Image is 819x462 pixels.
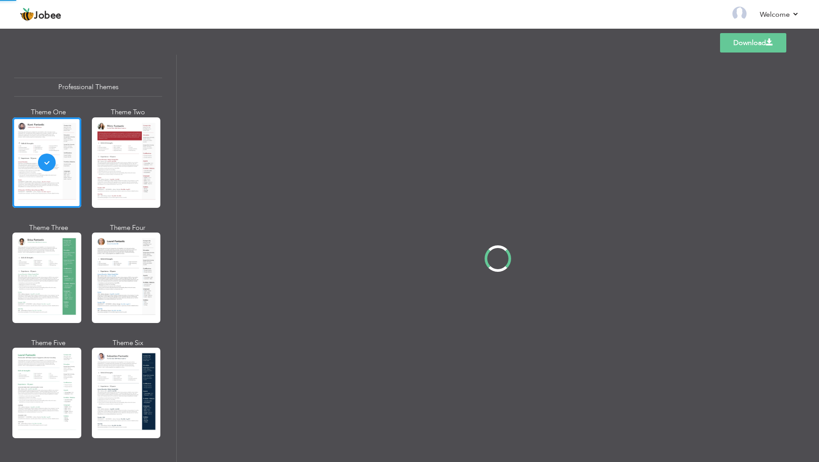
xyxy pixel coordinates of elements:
span: Jobee [34,11,61,21]
a: Welcome [760,9,799,20]
img: Profile Img [732,7,747,21]
a: Download [720,33,786,53]
a: Jobee [20,8,61,22]
img: jobee.io [20,8,34,22]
